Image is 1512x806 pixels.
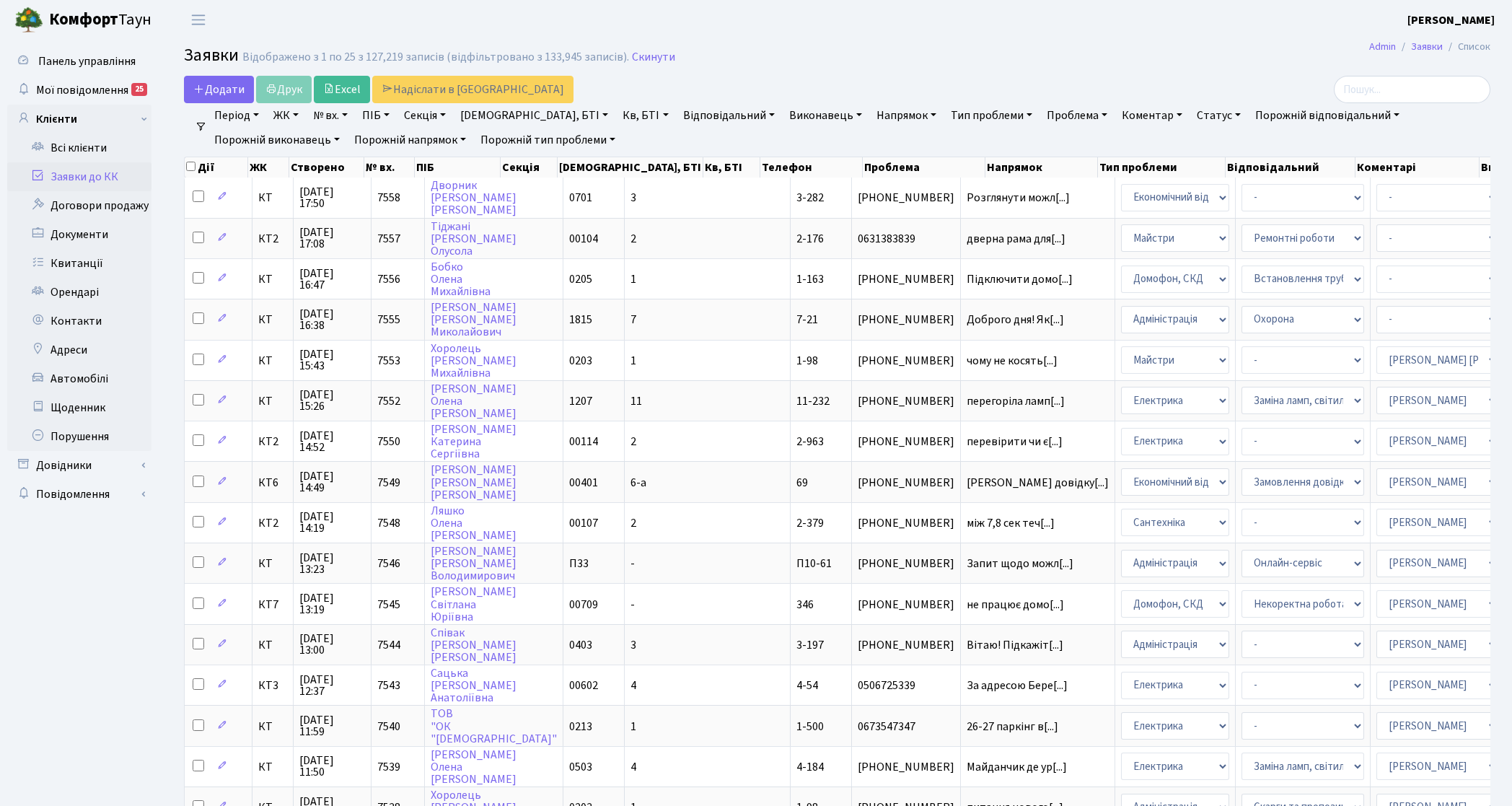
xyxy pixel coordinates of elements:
span: П33 [569,556,589,571]
a: Виконавець [783,103,868,128]
span: КТ [258,558,287,569]
span: Заявки [184,43,239,68]
input: Пошук... [1334,76,1490,103]
a: ЖК [268,103,304,128]
span: 3 [630,637,636,653]
a: Додати [184,76,254,103]
a: Довідники [7,451,151,480]
span: - [630,556,635,571]
span: [DATE] 14:19 [299,511,365,534]
a: Порушення [7,422,151,451]
div: Відображено з 1 по 25 з 127,219 записів (відфільтровано з 133,945 записів). [242,51,629,64]
span: 4-54 [796,678,818,693]
th: Коментарі [1355,157,1480,178]
span: [DATE] 13:19 [299,592,365,616]
a: [PERSON_NAME][PERSON_NAME][PERSON_NAME] [431,463,517,503]
span: [PHONE_NUMBER] [858,273,954,285]
a: Статус [1191,103,1247,128]
span: 1207 [569,393,592,409]
span: 7539 [377,759,400,775]
a: Секція [398,103,452,128]
th: Телефон [760,157,863,178]
a: [PERSON_NAME] [1407,12,1495,29]
span: 00602 [569,678,598,693]
span: [DATE] 16:38 [299,308,365,331]
th: Створено [289,157,364,178]
span: КТ [258,192,287,203]
span: П10-61 [796,556,832,571]
a: Напрямок [871,103,942,128]
span: [PHONE_NUMBER] [858,314,954,325]
span: [DATE] 12:37 [299,674,365,697]
span: не працює домо[...] [967,597,1064,613]
span: Розглянути можл[...] [967,190,1070,206]
span: 6-а [630,475,646,491]
a: Адреси [7,336,151,364]
span: 7553 [377,353,400,369]
span: 0673547347 [858,721,954,732]
a: Порожній тип проблеми [475,128,621,152]
a: Панель управління [7,47,151,76]
span: [DATE] 17:50 [299,186,365,209]
a: Кв, БТІ [617,103,674,128]
span: [DATE] 11:59 [299,714,365,737]
a: Тип проблеми [945,103,1038,128]
span: [PHONE_NUMBER] [858,192,954,203]
span: [PHONE_NUMBER] [858,477,954,489]
span: Доброго дня! Як[...] [967,312,1064,328]
span: 0503 [569,759,592,775]
a: Автомобілі [7,364,151,393]
a: [PERSON_NAME][PERSON_NAME]Володимирович [431,543,517,584]
span: 7548 [377,515,400,531]
div: 25 [131,83,147,96]
span: 2 [630,515,636,531]
span: [PHONE_NUMBER] [858,558,954,569]
span: перегоріла ламп[...] [967,393,1065,409]
span: [DATE] 14:52 [299,430,365,453]
span: 7540 [377,719,400,735]
a: Скинути [632,51,675,64]
span: Додати [193,82,245,97]
span: 11 [630,393,642,409]
span: 4 [630,678,636,693]
a: Співак[PERSON_NAME][PERSON_NAME] [431,625,517,665]
span: 4-184 [796,759,824,775]
a: ТОВ"ОК"[DEMOGRAPHIC_DATA]" [431,706,557,747]
span: Підключити домо[...] [967,271,1073,287]
span: КТ [258,395,287,407]
span: [DATE] 11:50 [299,755,365,778]
span: між 7,8 сек теч[...] [967,515,1055,531]
span: 7558 [377,190,400,206]
span: [DATE] 15:26 [299,389,365,412]
a: [PERSON_NAME]Олена[PERSON_NAME] [431,747,517,787]
span: 1-500 [796,719,824,735]
li: Список [1443,39,1490,55]
th: Кв, БТІ [703,157,760,178]
th: ПІБ [415,157,501,178]
a: Дворник[PERSON_NAME][PERSON_NAME] [431,178,517,218]
span: 0506725339 [858,680,954,691]
span: Таун [49,8,151,32]
span: КТ [258,761,287,773]
a: Порожній напрямок [348,128,472,152]
a: Документи [7,220,151,249]
a: № вх. [307,103,353,128]
span: 69 [796,475,808,491]
a: Клієнти [7,105,151,133]
span: 2-963 [796,434,824,450]
span: 0403 [569,637,592,653]
a: Договори продажу [7,191,151,220]
span: Вітаю! Підкажіт[...] [967,637,1063,653]
a: Квитанції [7,249,151,278]
span: КТ [258,273,287,285]
span: 7550 [377,434,400,450]
span: 7546 [377,556,400,571]
th: Проблема [863,157,985,178]
a: Excel [314,76,370,103]
a: Відповідальний [677,103,781,128]
a: Орендарі [7,278,151,307]
span: [DATE] 17:08 [299,227,365,250]
span: 00401 [569,475,598,491]
span: Мої повідомлення [36,82,128,98]
span: КТ2 [258,233,287,245]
